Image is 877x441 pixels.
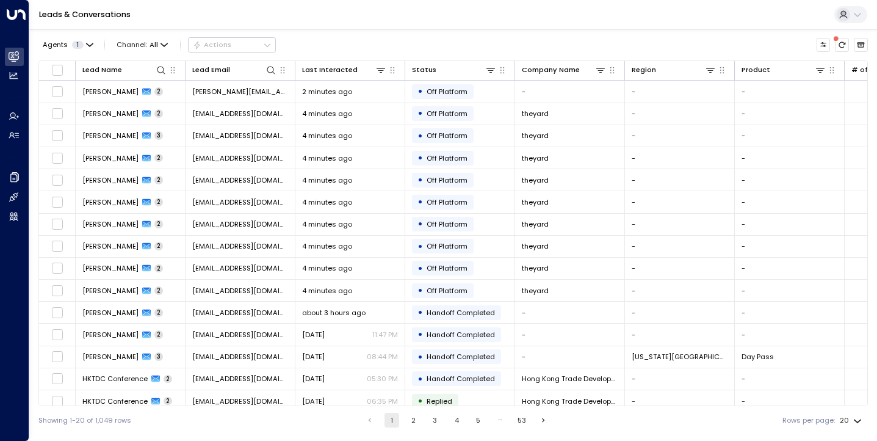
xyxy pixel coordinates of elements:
[522,241,549,251] span: theyard
[82,197,139,207] span: Anna Mackenzie
[412,64,496,76] div: Status
[625,236,735,257] td: -
[154,87,163,96] span: 2
[417,282,423,299] div: •
[164,375,172,384] span: 2
[192,64,230,76] div: Lead Email
[735,103,845,125] td: -
[735,302,845,323] td: -
[417,371,423,387] div: •
[522,64,580,76] div: Company Name
[515,346,625,368] td: -
[302,352,325,362] span: Yesterday
[192,219,288,229] span: hello@theyard.com
[113,38,172,51] button: Channel:All
[522,396,618,406] span: Hong Kong Trade Development Council
[154,109,163,118] span: 2
[417,83,423,100] div: •
[854,38,868,52] button: Archived Leads
[302,241,352,251] span: 4 minutes ago
[522,374,618,384] span: Hong Kong Trade Development Council
[51,285,63,297] span: Toggle select row
[632,352,727,362] span: New York City
[471,413,486,428] button: Go to page 5
[39,9,131,20] a: Leads & Conversations
[82,64,167,76] div: Lead Name
[417,304,423,321] div: •
[406,413,420,428] button: Go to page 2
[522,153,549,163] span: theyard
[51,351,63,363] span: Toggle select row
[515,81,625,102] td: -
[302,330,325,340] span: Yesterday
[735,81,845,102] td: -
[192,352,288,362] span: kimvaadia@gmail.com
[522,131,549,140] span: theyard
[38,415,131,426] div: Showing 1-20 of 1,049 rows
[82,286,139,296] span: Anna Mackenzie
[302,286,352,296] span: 4 minutes ago
[427,197,467,207] span: Off Platform
[367,352,398,362] p: 08:44 PM
[51,86,63,98] span: Toggle select row
[515,302,625,323] td: -
[835,38,849,52] span: There are new threads available. Refresh the grid to view the latest updates.
[51,329,63,341] span: Toggle select row
[51,373,63,385] span: Toggle select row
[742,64,770,76] div: Product
[154,286,163,295] span: 2
[522,286,549,296] span: theyard
[427,241,467,251] span: Off Platform
[154,176,163,184] span: 2
[192,396,288,406] span: hktdc-conference@hktdc.com
[427,352,495,362] span: Handoff Completed
[493,413,507,428] div: …
[192,241,288,251] span: hello@theyard.com
[38,38,96,51] button: Agents1
[193,40,231,49] div: Actions
[417,150,423,166] div: •
[735,147,845,169] td: -
[427,131,467,140] span: Off Platform
[735,368,845,390] td: -
[372,330,398,340] p: 11:47 PM
[625,81,735,102] td: -
[522,175,549,185] span: theyard
[417,194,423,210] div: •
[625,169,735,191] td: -
[154,220,163,228] span: 2
[72,41,84,49] span: 1
[782,415,835,426] label: Rows per page:
[625,258,735,279] td: -
[522,197,549,207] span: theyard
[522,263,549,273] span: theyard
[192,286,288,296] span: hello@theyard.com
[113,38,172,51] span: Channel:
[625,103,735,125] td: -
[367,374,398,384] p: 05:30 PM
[625,280,735,301] td: -
[51,174,63,186] span: Toggle select row
[82,396,148,406] span: HKTDC Conference
[417,172,423,188] div: •
[522,219,549,229] span: theyard
[51,307,63,319] span: Toggle select row
[192,263,288,273] span: hello@theyard.com
[522,109,549,118] span: theyard
[51,240,63,252] span: Toggle select row
[302,87,352,97] span: 2 minutes ago
[154,154,163,162] span: 2
[302,175,352,185] span: 4 minutes ago
[384,413,399,428] button: page 1
[412,64,436,76] div: Status
[51,152,63,164] span: Toggle select row
[625,147,735,169] td: -
[192,109,288,118] span: hello@theyard.com
[150,41,158,49] span: All
[536,413,551,428] button: Go to next page
[192,87,288,97] span: lisa@noshdelivery.co
[427,396,452,406] span: Replied
[417,393,423,409] div: •
[154,131,163,140] span: 3
[427,374,495,384] span: Handoff Completed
